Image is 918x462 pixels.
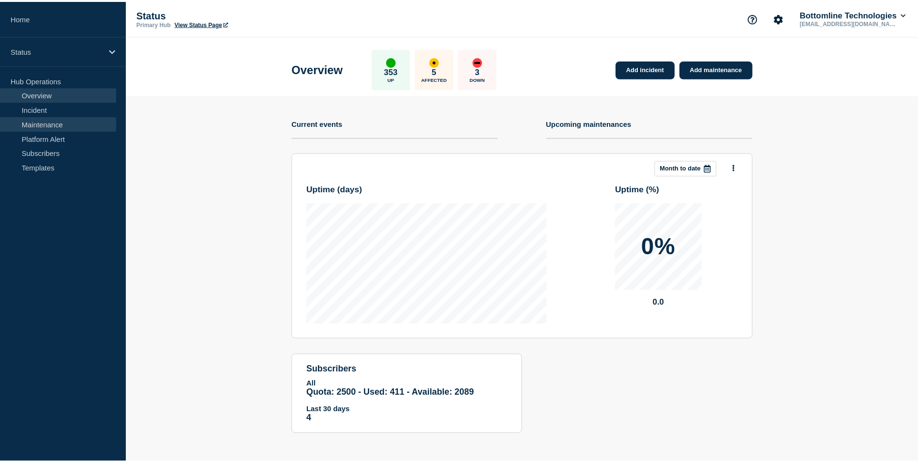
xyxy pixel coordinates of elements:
button: Account settings [774,8,795,28]
p: Month to date [665,164,706,171]
p: Status [11,46,104,55]
h4: Upcoming maintenances [550,119,636,127]
h3: Uptime ( days ) [309,184,551,194]
h4: subscribers [309,365,511,375]
p: 353 [387,66,401,76]
p: Up [391,76,397,81]
p: All [309,380,511,388]
a: Add incident [620,60,680,78]
div: down [476,57,486,66]
h4: Current events [294,119,345,127]
p: Status [137,9,331,20]
button: Month to date [660,160,722,176]
h1: Overview [294,62,346,76]
p: 5 [435,66,439,76]
p: Last 30 days [309,406,511,414]
p: 0.0 [620,298,707,308]
p: Affected [424,76,450,81]
a: Add maintenance [685,60,758,78]
p: Primary Hub [137,20,172,27]
h3: Uptime ( % ) [620,184,743,194]
div: affected [433,57,442,66]
button: Bottomline Technologies [804,9,915,19]
p: 0% [646,235,680,258]
button: Support [748,8,768,28]
p: Down [473,76,489,81]
a: View Status Page [176,20,229,27]
span: Quota: 2500 - Used: 411 - Available: 2089 [309,388,478,398]
p: 4 [309,414,511,424]
div: up [389,57,399,66]
p: [EMAIL_ADDRESS][DOMAIN_NAME] [804,19,905,26]
p: 3 [479,66,483,76]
